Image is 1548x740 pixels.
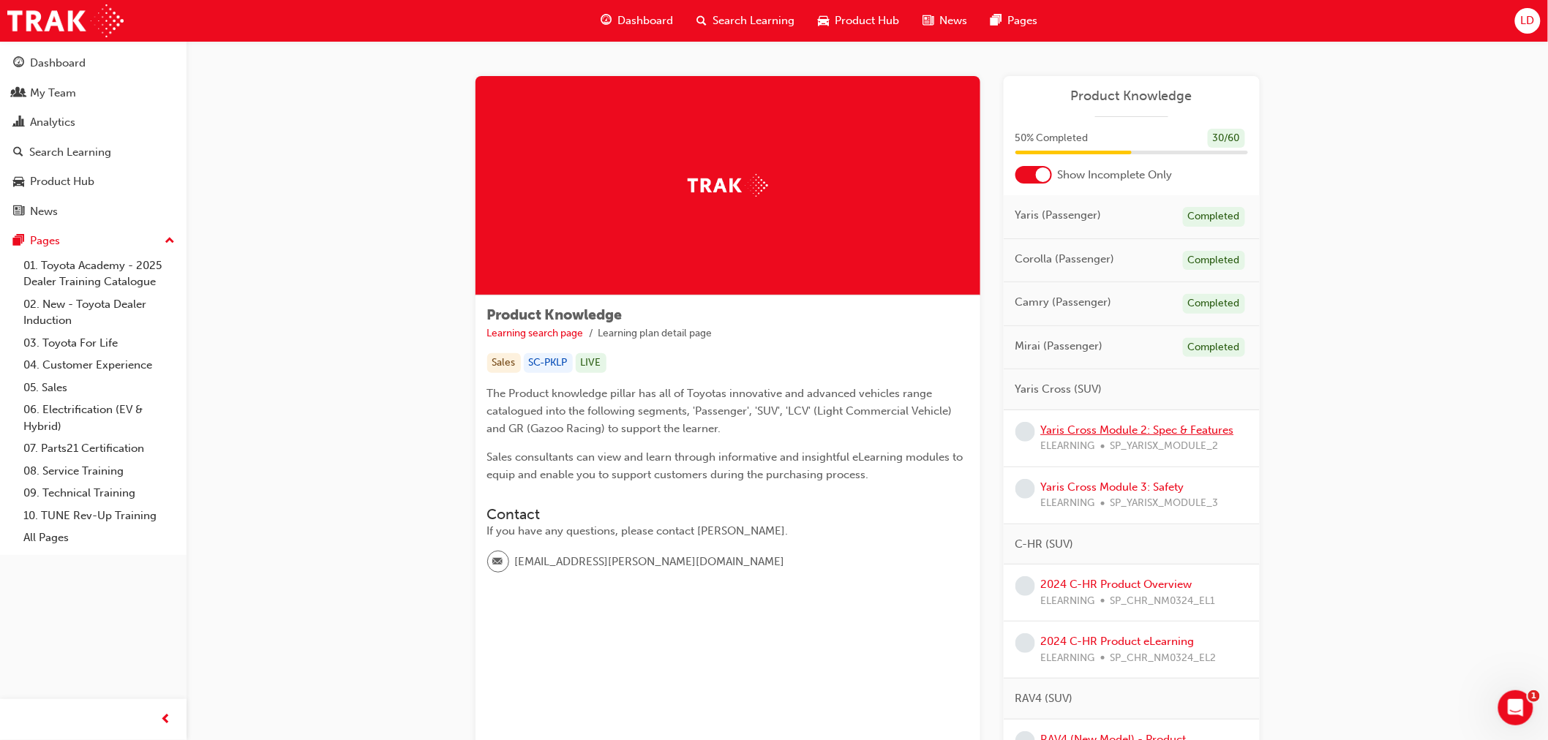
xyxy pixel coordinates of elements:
span: car-icon [819,12,830,30]
a: guage-iconDashboard [590,6,685,36]
span: Search Learning [713,12,795,29]
span: learningRecordVerb_NONE-icon [1015,576,1035,596]
a: 06. Electrification (EV & Hybrid) [18,399,181,437]
div: Pages [30,233,60,249]
div: Sales [487,353,521,373]
span: chart-icon [13,116,24,129]
div: Product Hub [30,173,94,190]
span: SP_CHR_NM0324_EL2 [1111,650,1217,667]
span: search-icon [13,146,23,159]
img: Trak [7,4,124,37]
a: 2024 C-HR Product eLearning [1041,635,1195,648]
a: News [6,198,181,225]
div: LIVE [576,353,606,373]
span: Yaris (Passenger) [1015,207,1102,224]
span: Pages [1008,12,1038,29]
div: Completed [1183,294,1245,314]
div: Completed [1183,338,1245,358]
a: Learning search page [487,327,584,339]
span: Product Knowledge [487,306,623,323]
span: Show Incomplete Only [1058,167,1173,184]
span: news-icon [923,12,934,30]
div: Completed [1183,207,1245,227]
a: search-iconSearch Learning [685,6,807,36]
a: 10. TUNE Rev-Up Training [18,505,181,527]
a: news-iconNews [912,6,980,36]
a: Product Hub [6,168,181,195]
span: guage-icon [601,12,612,30]
a: 2024 C-HR Product Overview [1041,578,1192,591]
span: LD [1521,12,1535,29]
a: My Team [6,80,181,107]
span: up-icon [165,232,175,251]
span: search-icon [697,12,707,30]
a: 07. Parts21 Certification [18,437,181,460]
div: News [30,203,58,220]
a: 03. Toyota For Life [18,332,181,355]
span: car-icon [13,175,24,189]
a: Yaris Cross Module 2: Spec & Features [1041,423,1234,437]
button: LD [1515,8,1541,34]
a: Search Learning [6,139,181,166]
a: pages-iconPages [980,6,1050,36]
div: Search Learning [29,144,111,161]
span: email-icon [493,553,503,572]
a: 04. Customer Experience [18,354,181,377]
a: 05. Sales [18,377,181,399]
span: news-icon [13,205,24,219]
span: C-HR (SUV) [1015,536,1074,553]
span: SP_YARISX_MODULE_2 [1111,438,1219,455]
span: Corolla (Passenger) [1015,251,1115,268]
span: Mirai (Passenger) [1015,338,1103,355]
button: Pages [6,227,181,254]
span: pages-icon [991,12,1002,30]
a: 02. New - Toyota Dealer Induction [18,293,181,332]
span: Product Hub [835,12,900,29]
span: ELEARNING [1041,495,1095,512]
div: If you have any questions, please contact [PERSON_NAME]. [487,523,969,540]
a: Product Knowledge [1015,88,1248,105]
span: Yaris Cross (SUV) [1015,381,1102,398]
span: SP_YARISX_MODULE_3 [1111,495,1219,512]
a: car-iconProduct Hub [807,6,912,36]
span: learningRecordVerb_NONE-icon [1015,633,1035,653]
span: The Product knowledge pillar has all of Toyotas innovative and advanced vehicles range catalogued... [487,387,955,435]
span: RAV4 (SUV) [1015,690,1073,707]
a: 01. Toyota Academy - 2025 Dealer Training Catalogue [18,254,181,293]
div: 30 / 60 [1208,129,1245,148]
div: My Team [30,85,76,102]
span: News [940,12,968,29]
span: ELEARNING [1041,650,1095,667]
span: prev-icon [161,711,172,729]
span: people-icon [13,87,24,100]
span: Camry (Passenger) [1015,294,1112,311]
span: Sales consultants can view and learn through informative and insightful eLearning modules to equi... [487,450,966,481]
span: guage-icon [13,57,24,70]
button: DashboardMy TeamAnalyticsSearch LearningProduct HubNews [6,47,181,227]
div: Completed [1183,251,1245,271]
a: Analytics [6,109,181,136]
span: 1 [1528,690,1540,702]
span: learningRecordVerb_NONE-icon [1015,422,1035,442]
span: learningRecordVerb_NONE-icon [1015,479,1035,499]
span: [EMAIL_ADDRESS][PERSON_NAME][DOMAIN_NAME] [515,554,785,570]
span: pages-icon [13,235,24,248]
a: Dashboard [6,50,181,77]
span: ELEARNING [1041,593,1095,610]
li: Learning plan detail page [598,325,713,342]
div: Dashboard [30,55,86,72]
div: Analytics [30,114,75,131]
img: Trak [688,174,768,197]
a: Yaris Cross Module 3: Safety [1041,480,1184,494]
span: ELEARNING [1041,438,1095,455]
span: 50 % Completed [1015,130,1089,147]
span: SP_CHR_NM0324_EL1 [1111,593,1216,610]
span: Dashboard [618,12,674,29]
a: 08. Service Training [18,460,181,483]
a: All Pages [18,526,181,549]
a: 09. Technical Training [18,482,181,505]
iframe: Intercom live chat [1498,690,1533,725]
